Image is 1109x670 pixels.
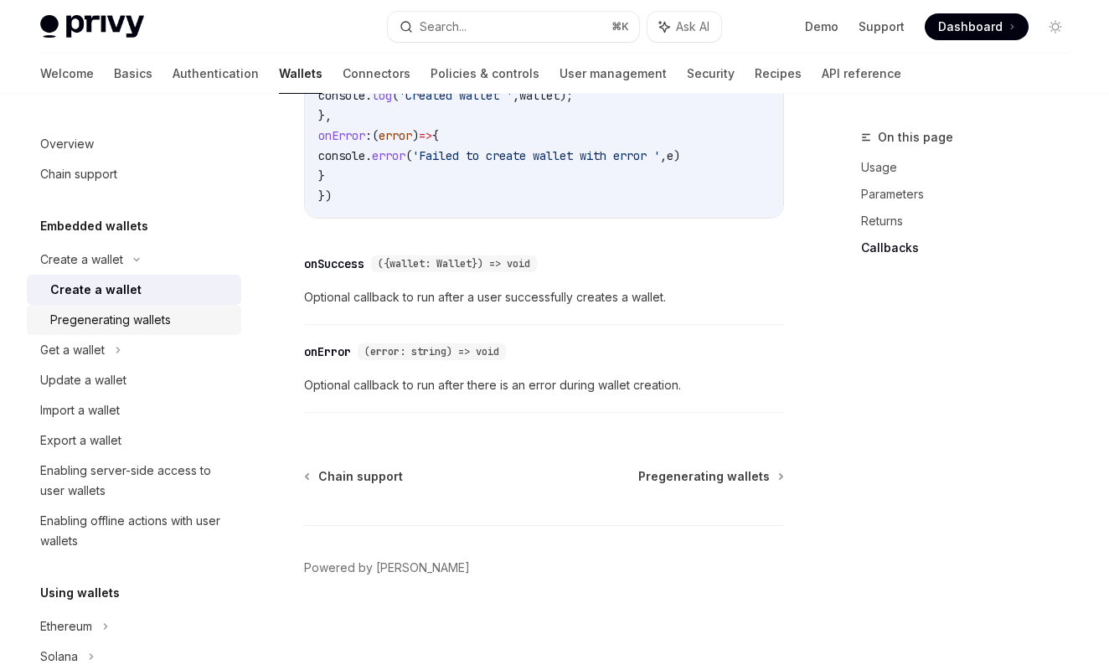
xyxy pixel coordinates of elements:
[27,395,241,425] a: Import a wallet
[647,12,721,42] button: Ask AI
[50,280,142,300] div: Create a wallet
[432,128,439,143] span: {
[925,13,1029,40] a: Dashboard
[755,54,802,94] a: Recipes
[861,181,1082,208] a: Parameters
[318,88,365,103] span: console
[805,18,838,35] a: Demo
[40,250,123,270] div: Create a wallet
[27,425,241,456] a: Export a wallet
[365,128,372,143] span: :
[318,148,365,163] span: console
[660,148,667,163] span: ,
[304,375,784,395] span: Optional callback to run after there is an error during wallet creation.
[318,188,332,204] span: })
[27,159,241,189] a: Chain support
[365,148,372,163] span: .
[318,168,325,183] span: }
[40,54,94,94] a: Welcome
[318,468,403,485] span: Chain support
[405,148,412,163] span: (
[40,134,94,154] div: Overview
[861,234,1082,261] a: Callbacks
[40,15,144,39] img: light logo
[560,54,667,94] a: User management
[560,88,573,103] span: );
[419,128,432,143] span: =>
[40,461,231,501] div: Enabling server-side access to user wallets
[27,365,241,395] a: Update a wallet
[27,456,241,506] a: Enabling server-side access to user wallets
[40,164,117,184] div: Chain support
[40,511,231,551] div: Enabling offline actions with user wallets
[822,54,901,94] a: API reference
[40,216,148,236] h5: Embedded wallets
[173,54,259,94] a: Authentication
[40,370,126,390] div: Update a wallet
[379,128,412,143] span: error
[304,255,364,272] div: onSuccess
[40,400,120,420] div: Import a wallet
[114,54,152,94] a: Basics
[412,128,419,143] span: )
[638,468,782,485] a: Pregenerating wallets
[667,148,673,163] span: e
[513,88,519,103] span: ,
[687,54,735,94] a: Security
[673,148,680,163] span: )
[40,430,121,451] div: Export a wallet
[399,88,513,103] span: 'Created wallet '
[878,127,953,147] span: On this page
[372,88,392,103] span: log
[519,88,560,103] span: wallet
[343,54,410,94] a: Connectors
[420,17,467,37] div: Search...
[1042,13,1069,40] button: Toggle dark mode
[279,54,322,94] a: Wallets
[27,305,241,335] a: Pregenerating wallets
[364,345,499,358] span: (error: string) => void
[304,287,784,307] span: Optional callback to run after a user successfully creates a wallet.
[50,310,171,330] div: Pregenerating wallets
[859,18,905,35] a: Support
[938,18,1003,35] span: Dashboard
[40,583,120,603] h5: Using wallets
[431,54,539,94] a: Policies & controls
[27,129,241,159] a: Overview
[372,128,379,143] span: (
[388,12,640,42] button: Search...⌘K
[304,343,351,360] div: onError
[306,468,403,485] a: Chain support
[27,506,241,556] a: Enabling offline actions with user wallets
[861,154,1082,181] a: Usage
[372,148,405,163] span: error
[318,108,332,123] span: },
[412,148,660,163] span: 'Failed to create wallet with error '
[40,647,78,667] div: Solana
[676,18,709,35] span: Ask AI
[392,88,399,103] span: (
[611,20,629,33] span: ⌘ K
[40,616,92,636] div: Ethereum
[27,275,241,305] a: Create a wallet
[378,257,530,271] span: ({wallet: Wallet}) => void
[638,468,770,485] span: Pregenerating wallets
[365,88,372,103] span: .
[304,559,470,576] a: Powered by [PERSON_NAME]
[318,128,365,143] span: onError
[40,340,105,360] div: Get a wallet
[861,208,1082,234] a: Returns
